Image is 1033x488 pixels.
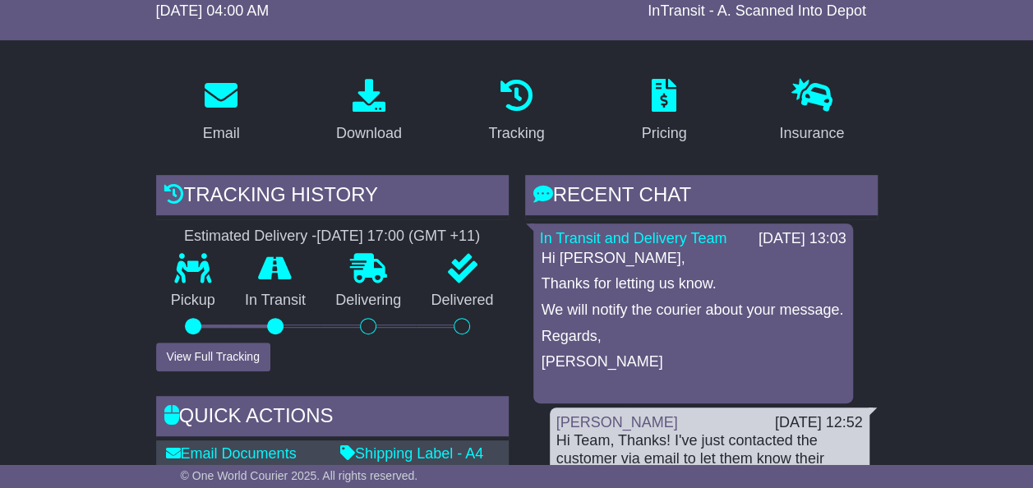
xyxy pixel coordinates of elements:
[340,445,483,480] a: Shipping Label - A4 printer
[542,250,845,268] p: Hi [PERSON_NAME],
[321,292,416,310] p: Delivering
[542,353,845,371] p: [PERSON_NAME]
[779,122,844,145] div: Insurance
[156,343,270,371] button: View Full Tracking
[648,2,865,19] span: InTransit - A. Scanned Into Depot
[642,122,687,145] div: Pricing
[325,73,413,150] a: Download
[203,122,240,145] div: Email
[416,292,508,310] p: Delivered
[542,302,845,320] p: We will notify the courier about your message.
[181,469,418,482] span: © One World Courier 2025. All rights reserved.
[631,73,698,150] a: Pricing
[156,175,509,219] div: Tracking history
[336,122,402,145] div: Download
[525,175,878,219] div: RECENT CHAT
[759,230,846,248] div: [DATE] 13:03
[166,445,297,462] a: Email Documents
[542,328,845,346] p: Regards,
[556,414,678,430] a: [PERSON_NAME]
[316,228,480,246] div: [DATE] 17:00 (GMT +11)
[192,73,251,150] a: Email
[477,73,555,150] a: Tracking
[156,292,230,310] p: Pickup
[540,230,727,246] a: In Transit and Delivery Team
[768,73,855,150] a: Insurance
[488,122,544,145] div: Tracking
[775,414,863,432] div: [DATE] 12:52
[156,2,270,19] span: [DATE] 04:00 AM
[542,275,845,293] p: Thanks for letting us know.
[156,396,509,440] div: Quick Actions
[230,292,321,310] p: In Transit
[156,228,509,246] div: Estimated Delivery -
